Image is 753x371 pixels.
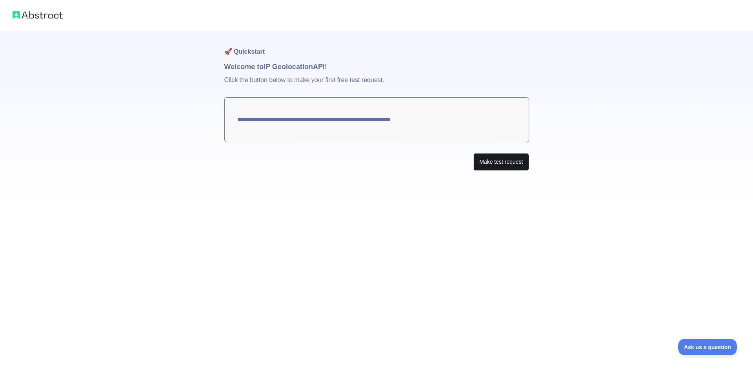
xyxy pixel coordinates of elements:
img: Abstract logo [13,9,63,20]
h1: 🚀 Quickstart [224,31,529,61]
button: Make test request [473,153,529,171]
h1: Welcome to IP Geolocation API! [224,61,529,72]
iframe: Toggle Customer Support [678,339,737,355]
p: Click the button below to make your first free test request. [224,72,529,97]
